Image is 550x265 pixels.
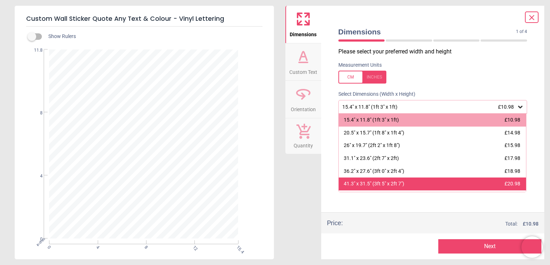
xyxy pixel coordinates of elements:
[344,129,404,137] div: 20.5" x 15.7" (1ft 8" x 1ft 4")
[505,155,520,161] span: £17.98
[344,155,399,162] div: 31.1" x 23.6" (2ft 7" x 2ft)
[32,32,274,41] div: Show Rulers
[285,118,321,154] button: Quantity
[29,47,43,53] span: 11.8
[327,218,343,227] div: Price :
[505,142,520,148] span: £15.98
[523,221,539,228] span: £
[338,62,382,69] label: Measurement Units
[290,28,317,38] span: Dimensions
[516,29,527,35] span: 1 of 4
[505,117,520,123] span: £10.98
[344,117,399,124] div: 15.4" x 11.8" (1ft 3" x 1ft)
[505,168,520,174] span: £18.98
[344,142,400,149] div: 26" x 19.7" (2ft 2" x 1ft 8")
[285,43,321,81] button: Custom Text
[338,27,516,37] span: Dimensions
[291,103,316,113] span: Orientation
[344,168,404,175] div: 36.2" x 27.6" (3ft 0" x 2ft 4")
[521,236,543,258] iframe: Brevo live chat
[289,65,317,76] span: Custom Text
[338,48,533,56] p: Please select your preferred width and height
[333,91,415,98] label: Select Dimensions (Width x Height)
[344,180,404,188] div: 41.3" x 31.5" (3ft 5" x 2ft 7")
[505,181,520,186] span: £20.98
[294,139,313,150] span: Quantity
[438,239,541,254] button: Next
[505,130,520,136] span: £14.98
[26,11,262,27] h5: Custom Wall Sticker Quote Any Text & Colour - Vinyl Lettering
[353,221,539,228] div: Total:
[526,221,539,227] span: 10.98
[342,104,517,110] div: 15.4" x 11.8" (1ft 3" x 1ft)
[285,6,321,43] button: Dimensions
[498,104,514,110] span: £10.98
[285,81,321,118] button: Orientation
